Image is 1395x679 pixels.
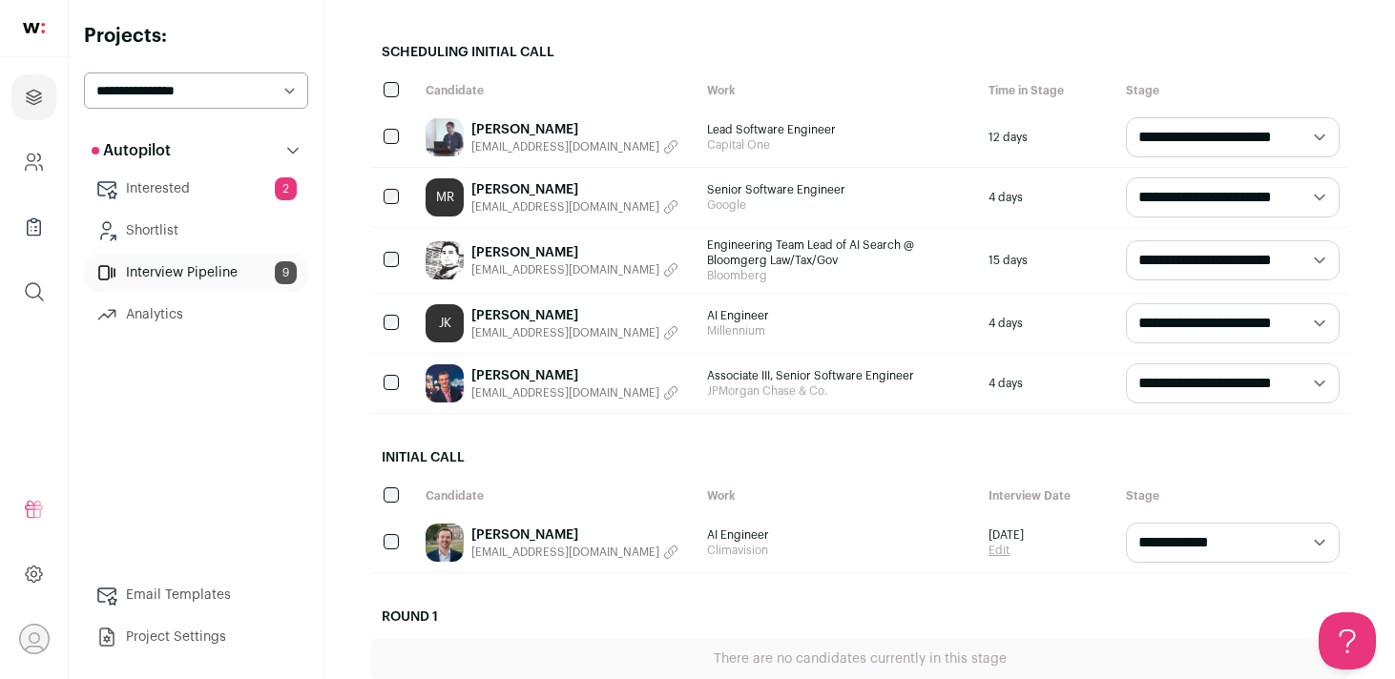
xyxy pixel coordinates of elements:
[471,385,659,401] span: [EMAIL_ADDRESS][DOMAIN_NAME]
[471,262,678,278] button: [EMAIL_ADDRESS][DOMAIN_NAME]
[11,204,56,250] a: Company Lists
[426,178,464,216] a: MR
[426,241,464,279] img: 892b933f07fd5fdea47f9dc79c022f28a625fc47572d936e4e7ee5d6b578b03c.jpg
[471,120,678,139] a: [PERSON_NAME]
[84,296,308,334] a: Analytics
[707,122,969,137] span: Lead Software Engineer
[275,177,297,200] span: 2
[275,261,297,284] span: 9
[471,180,678,199] a: [PERSON_NAME]
[471,306,678,325] a: [PERSON_NAME]
[979,228,1116,293] div: 15 days
[979,479,1116,513] div: Interview Date
[426,118,464,156] img: d9896f866ba96fb82e2d2992a1d2a81ed59263779a37bf059bcd49ffda12527e.jpg
[471,199,678,215] button: [EMAIL_ADDRESS][DOMAIN_NAME]
[471,262,659,278] span: [EMAIL_ADDRESS][DOMAIN_NAME]
[416,479,697,513] div: Candidate
[471,325,678,340] button: [EMAIL_ADDRESS][DOMAIN_NAME]
[84,254,308,292] a: Interview Pipeline9
[471,525,678,545] a: [PERSON_NAME]
[19,624,50,654] button: Open dropdown
[84,576,308,614] a: Email Templates
[426,364,464,402] img: b4144f2aa56e778c57da525f476b0ac189b6b92fe92a1c684c203f3926911472.jpg
[84,132,308,170] button: Autopilot
[471,139,678,154] button: [EMAIL_ADDRESS][DOMAIN_NAME]
[471,199,659,215] span: [EMAIL_ADDRESS][DOMAIN_NAME]
[1319,612,1376,669] iframe: Help Scout Beacon - Open
[707,197,969,213] span: Google
[979,73,1116,108] div: Time in Stage
[1116,73,1349,108] div: Stage
[707,308,969,323] span: AI Engineer
[471,545,659,560] span: [EMAIL_ADDRESS][DOMAIN_NAME]
[370,596,1349,638] h2: Round 1
[416,73,697,108] div: Candidate
[707,527,969,543] span: AI Engineer
[979,108,1116,167] div: 12 days
[979,354,1116,413] div: 4 days
[84,618,308,656] a: Project Settings
[426,524,464,562] img: 645a9f28eb6646bb416e2f78d0fd2f89048d8adbb337354b7d718ad61cd6e87f
[11,74,56,120] a: Projects
[11,139,56,185] a: Company and ATS Settings
[707,543,969,558] span: Climavision
[471,366,678,385] a: [PERSON_NAME]
[707,268,969,283] span: Bloomberg
[707,383,969,399] span: JPMorgan Chase & Co.
[84,170,308,208] a: Interested2
[370,31,1349,73] h2: Scheduling Initial Call
[707,368,969,383] span: Associate III, Senior Software Engineer
[707,323,969,339] span: Millennium
[471,545,678,560] button: [EMAIL_ADDRESS][DOMAIN_NAME]
[697,73,979,108] div: Work
[84,23,308,50] h2: Projects:
[707,182,969,197] span: Senior Software Engineer
[370,437,1349,479] h2: Initial Call
[471,139,659,154] span: [EMAIL_ADDRESS][DOMAIN_NAME]
[989,543,1024,558] a: Edit
[979,294,1116,353] div: 4 days
[84,212,308,250] a: Shortlist
[697,479,979,513] div: Work
[23,23,45,33] img: wellfound-shorthand-0d5821cbd27db2630d0214b213865d53afaa358527fdda9d0ea32b1df1b89c2c.svg
[989,527,1024,543] span: [DATE]
[1116,479,1349,513] div: Stage
[707,137,969,153] span: Capital One
[707,237,969,268] span: Engineering Team Lead of AI Search @ Bloomgerg Law/Tax/Gov
[426,304,464,342] a: JK
[471,325,659,340] span: [EMAIL_ADDRESS][DOMAIN_NAME]
[471,243,678,262] a: [PERSON_NAME]
[471,385,678,401] button: [EMAIL_ADDRESS][DOMAIN_NAME]
[979,168,1116,227] div: 4 days
[92,139,171,162] p: Autopilot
